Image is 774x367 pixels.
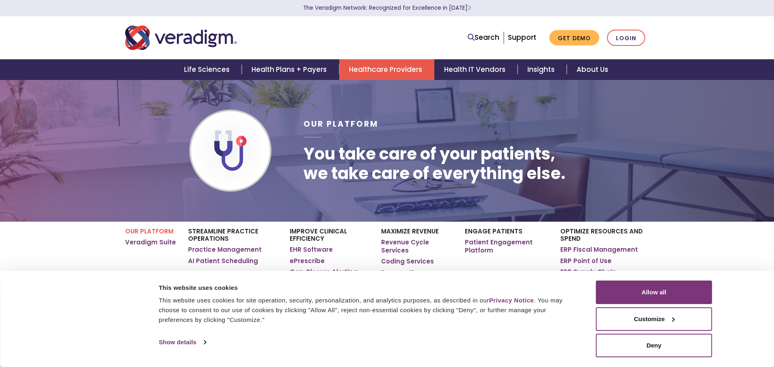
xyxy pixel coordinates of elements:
[465,238,548,254] a: Patient Engagement Platform
[125,238,176,246] a: Veradigm Suite
[468,4,471,12] span: Learn More
[159,336,206,348] a: Show details
[242,59,339,80] a: Health Plans + Payers
[508,32,536,42] a: Support
[290,268,358,276] a: Gap Closure Alerting
[607,30,645,46] a: Login
[159,283,578,293] div: This website uses cookies
[468,32,499,43] a: Search
[567,59,618,80] a: About Us
[560,268,616,276] a: ERP Supply Chain
[290,246,333,254] a: EHR Software
[188,257,258,265] a: AI Patient Scheduling
[381,269,452,285] a: Payerpath Clearinghouse
[290,257,325,265] a: ePrescribe
[560,257,611,265] a: ERP Point of Use
[339,59,434,80] a: Healthcare Providers
[188,246,262,254] a: Practice Management
[303,4,471,12] a: The Veradigm Network: Recognized for Excellence in [DATE]Learn More
[304,144,566,183] h1: You take care of your patients, we take care of everything else.
[381,238,452,254] a: Revenue Cycle Services
[125,24,237,51] img: Veradigm logo
[304,119,379,130] span: Our Platform
[434,59,518,80] a: Health IT Vendors
[596,307,712,331] button: Customize
[549,30,599,46] a: Get Demo
[518,59,567,80] a: Insights
[381,257,434,266] a: Coding Services
[489,297,534,304] a: Privacy Notice
[560,246,638,254] a: ERP Fiscal Management
[174,59,242,80] a: Life Sciences
[159,296,578,325] div: This website uses cookies for site operation, security, personalization, and analytics purposes, ...
[596,281,712,304] button: Allow all
[596,334,712,357] button: Deny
